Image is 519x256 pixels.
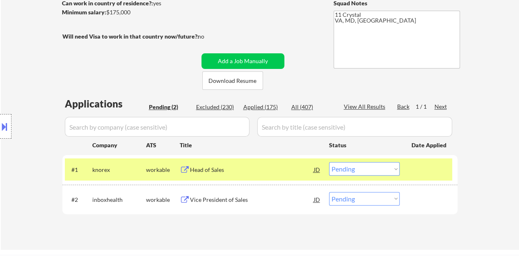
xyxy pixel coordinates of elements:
[243,103,284,111] div: Applied (175)
[190,166,314,174] div: Head of Sales
[344,103,388,111] div: View All Results
[313,162,321,177] div: JD
[62,33,199,40] strong: Will need Visa to work in that country now/future?:
[397,103,410,111] div: Back
[202,71,263,90] button: Download Resume
[198,32,221,41] div: no
[257,117,452,137] input: Search by title (case sensitive)
[146,196,180,204] div: workable
[329,137,400,152] div: Status
[416,103,434,111] div: 1 / 1
[190,196,314,204] div: Vice President of Sales
[434,103,448,111] div: Next
[196,103,237,111] div: Excluded (230)
[62,9,106,16] strong: Minimum salary:
[146,141,180,149] div: ATS
[146,166,180,174] div: workable
[313,192,321,207] div: JD
[62,8,199,16] div: $175,000
[65,117,249,137] input: Search by company (case sensitive)
[412,141,448,149] div: Date Applied
[180,141,321,149] div: Title
[291,103,332,111] div: All (407)
[149,103,190,111] div: Pending (2)
[201,53,284,69] button: Add a Job Manually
